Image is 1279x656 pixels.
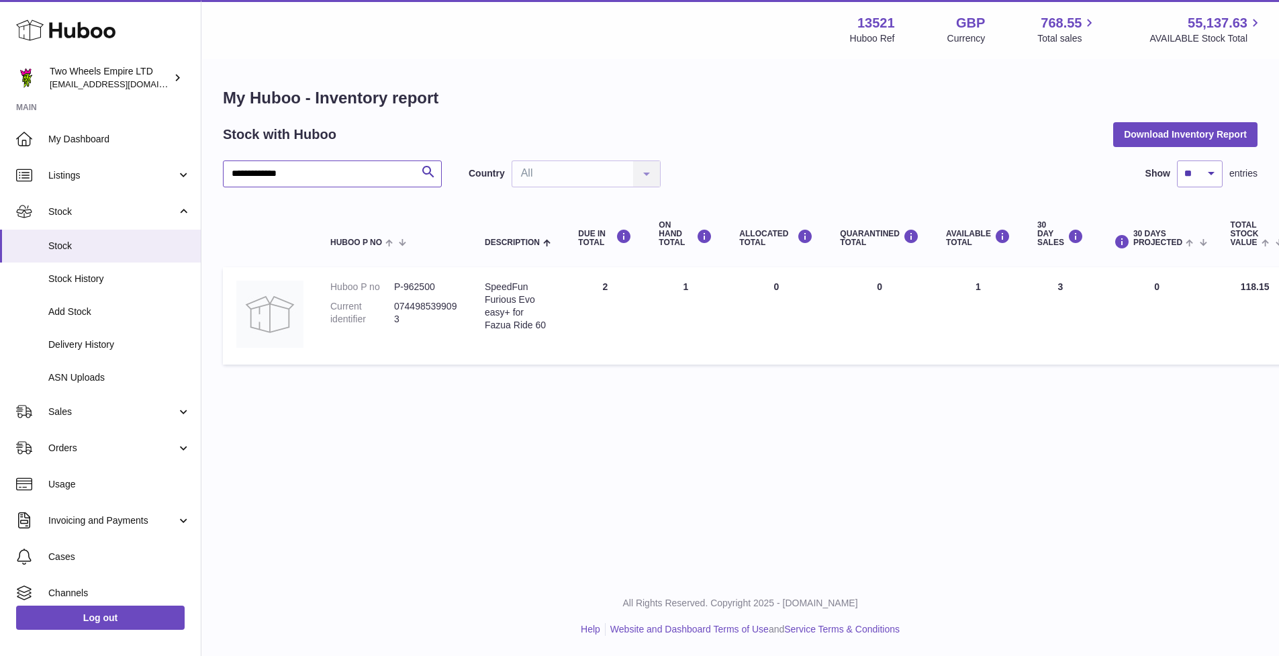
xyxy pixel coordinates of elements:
[1229,167,1258,180] span: entries
[212,597,1268,610] p: All Rights Reserved. Copyright 2025 - [DOMAIN_NAME]
[48,406,177,418] span: Sales
[1145,167,1170,180] label: Show
[606,623,900,636] li: and
[48,306,191,318] span: Add Stock
[394,300,458,326] dd: 0744985399093
[394,281,458,293] dd: P-962500
[784,624,900,635] a: Service Terms & Conditions
[726,267,826,365] td: 0
[48,133,191,146] span: My Dashboard
[1037,32,1097,45] span: Total sales
[469,167,505,180] label: Country
[1097,267,1217,365] td: 0
[485,238,540,247] span: Description
[48,169,177,182] span: Listings
[1037,221,1084,248] div: 30 DAY SALES
[933,267,1024,365] td: 1
[610,624,769,635] a: Website and Dashboard Terms of Use
[1188,14,1247,32] span: 55,137.63
[1231,221,1259,248] span: Total stock value
[330,300,394,326] dt: Current identifier
[48,371,191,384] span: ASN Uploads
[739,229,813,247] div: ALLOCATED Total
[48,240,191,252] span: Stock
[330,238,382,247] span: Huboo P no
[645,267,726,365] td: 1
[48,442,177,455] span: Orders
[877,281,882,292] span: 0
[236,281,303,348] img: product image
[48,478,191,491] span: Usage
[565,267,645,365] td: 2
[223,126,336,144] h2: Stock with Huboo
[857,14,895,32] strong: 13521
[223,87,1258,109] h1: My Huboo - Inventory report
[1024,267,1097,365] td: 3
[48,514,177,527] span: Invoicing and Payments
[1133,230,1182,247] span: 30 DAYS PROJECTED
[1149,32,1263,45] span: AVAILABLE Stock Total
[1149,14,1263,45] a: 55,137.63 AVAILABLE Stock Total
[659,221,712,248] div: ON HAND Total
[48,273,191,285] span: Stock History
[1241,281,1270,292] span: 118.15
[956,14,985,32] strong: GBP
[485,281,551,332] div: SpeedFun Furious Evo easy+ for Fazua Ride 60
[50,65,171,91] div: Two Wheels Empire LTD
[50,79,197,89] span: [EMAIL_ADDRESS][DOMAIN_NAME]
[850,32,895,45] div: Huboo Ref
[330,281,394,293] dt: Huboo P no
[48,338,191,351] span: Delivery History
[578,229,632,247] div: DUE IN TOTAL
[48,587,191,600] span: Channels
[581,624,600,635] a: Help
[16,606,185,630] a: Log out
[1113,122,1258,146] button: Download Inventory Report
[16,68,36,88] img: justas@twowheelsempire.com
[840,229,919,247] div: QUARANTINED Total
[947,32,986,45] div: Currency
[1037,14,1097,45] a: 768.55 Total sales
[48,205,177,218] span: Stock
[48,551,191,563] span: Cases
[946,229,1010,247] div: AVAILABLE Total
[1041,14,1082,32] span: 768.55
